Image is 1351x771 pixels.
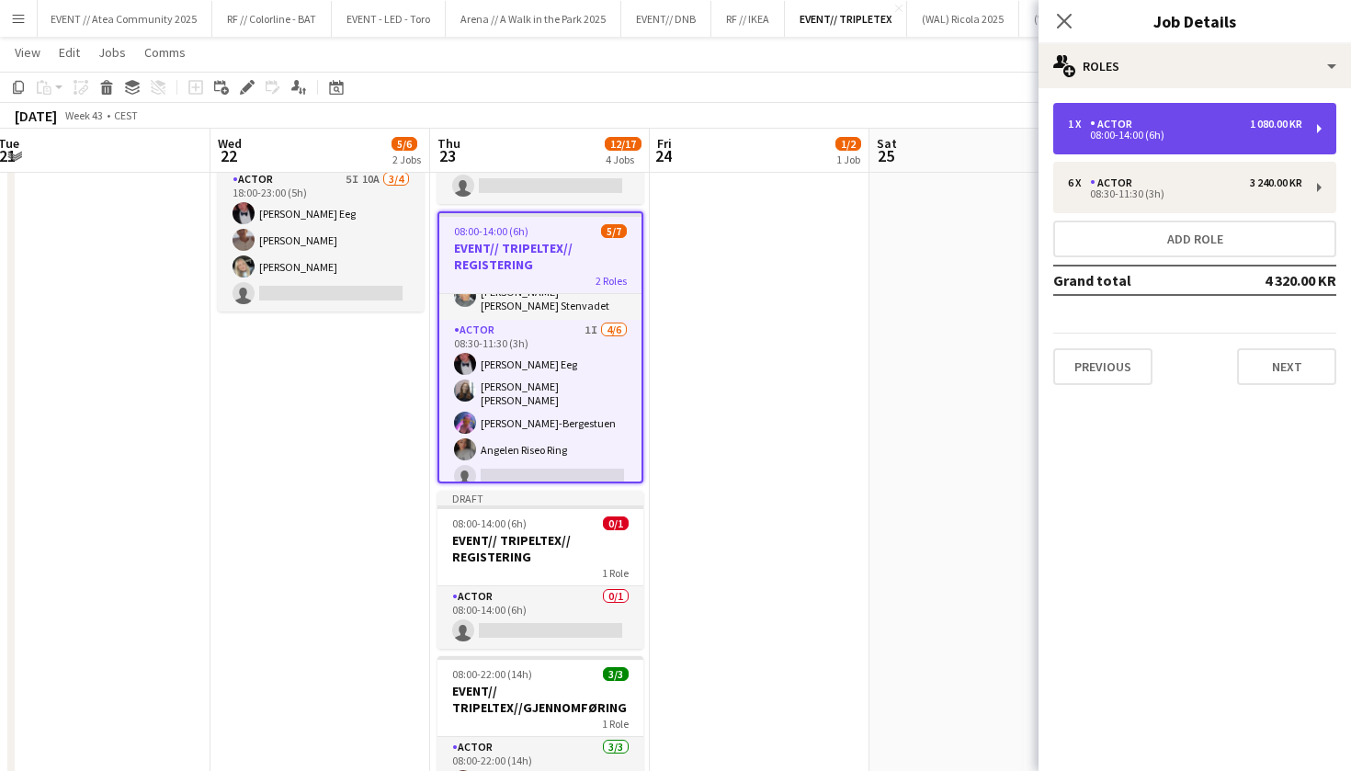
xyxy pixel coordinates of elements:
span: 08:00-14:00 (6h) [454,224,528,238]
div: 1 Job [836,153,860,166]
span: 2 Roles [596,274,627,288]
div: 3 240.00 KR [1250,176,1302,189]
h3: EVENT// TRIPELTEX//GJENNOMFØRING [437,683,643,716]
div: Draft [437,491,643,505]
app-card-role: Actor0/108:00-14:00 (6h) [437,586,643,649]
span: Comms [144,44,186,61]
td: 4 320.00 KR [1220,266,1336,295]
span: 3/3 [603,667,629,681]
div: [DATE] [15,107,57,125]
app-job-card: 08:00-14:00 (6h)5/7EVENT// TRIPELTEX// REGISTERING2 RolesActor1/108:00-14:00 (6h)[PERSON_NAME] [P... [437,211,643,483]
h3: EVENT// TRIPELTEX// REGISTERING [437,532,643,565]
span: 5/6 [392,137,417,151]
div: 1 080.00 KR [1250,118,1302,130]
div: 6 x [1068,176,1090,189]
app-card-role: Actor5I10A3/418:00-23:00 (5h)[PERSON_NAME] Eeg[PERSON_NAME][PERSON_NAME] [218,169,424,312]
span: 24 [654,145,672,166]
div: 2 Jobs [392,153,421,166]
span: 12/17 [605,137,641,151]
a: Jobs [91,40,133,64]
button: RF // Colorline - BAT [212,1,332,37]
div: 08:00-14:00 (6h) [1068,130,1302,140]
span: Wed [218,135,242,152]
span: 08:00-14:00 (6h) [452,516,527,530]
span: Fri [657,135,672,152]
span: 0/1 [603,516,629,530]
button: EVENT - LED - Toro [332,1,446,37]
span: Week 43 [61,108,107,122]
app-job-card: Draft08:00-14:00 (6h)0/1EVENT// TRIPELTEX// REGISTERING1 RoleActor0/108:00-14:00 (6h) [437,491,643,649]
span: 5/7 [601,224,627,238]
button: EVENT// TRIPLETEX [785,1,907,37]
app-job-card: 18:00-23:00 (5h)3/4EVENT// TRIPELTEX// OPRIGG1 RoleActor5I10A3/418:00-23:00 (5h)[PERSON_NAME] Eeg... [218,105,424,312]
div: Actor [1090,176,1140,189]
h3: Job Details [1039,9,1351,33]
h3: EVENT// TRIPELTEX// REGISTERING [439,240,641,273]
button: EVENT// DNB [621,1,711,37]
button: EVENT // Atea Community 2025 [36,1,212,37]
button: Add role [1053,221,1336,257]
span: 1/2 [835,137,861,151]
button: RF // IKEA [711,1,785,37]
button: Arena // A Walk in the Park 2025 [446,1,621,37]
span: Thu [437,135,460,152]
button: Previous [1053,348,1152,385]
div: CEST [114,108,138,122]
span: Edit [59,44,80,61]
span: 23 [435,145,460,166]
app-card-role: Actor1I4/608:30-11:30 (3h)[PERSON_NAME] Eeg[PERSON_NAME] [PERSON_NAME][PERSON_NAME]-BergestuenAng... [439,320,641,521]
span: 22 [215,145,242,166]
div: Actor [1090,118,1140,130]
div: 1 x [1068,118,1090,130]
a: View [7,40,48,64]
div: Roles [1039,44,1351,88]
a: Comms [137,40,193,64]
td: Grand total [1053,266,1220,295]
span: 08:00-22:00 (14h) [452,667,532,681]
span: 1 Role [602,566,629,580]
span: View [15,44,40,61]
span: Sat [877,135,897,152]
button: (WAL) Coop 2025 [1019,1,1126,37]
span: 1 Role [602,717,629,731]
button: (WAL) Ricola 2025 [907,1,1019,37]
span: 25 [874,145,897,166]
button: Next [1237,348,1336,385]
div: 08:30-11:30 (3h) [1068,189,1302,198]
div: 4 Jobs [606,153,641,166]
a: Edit [51,40,87,64]
span: Jobs [98,44,126,61]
